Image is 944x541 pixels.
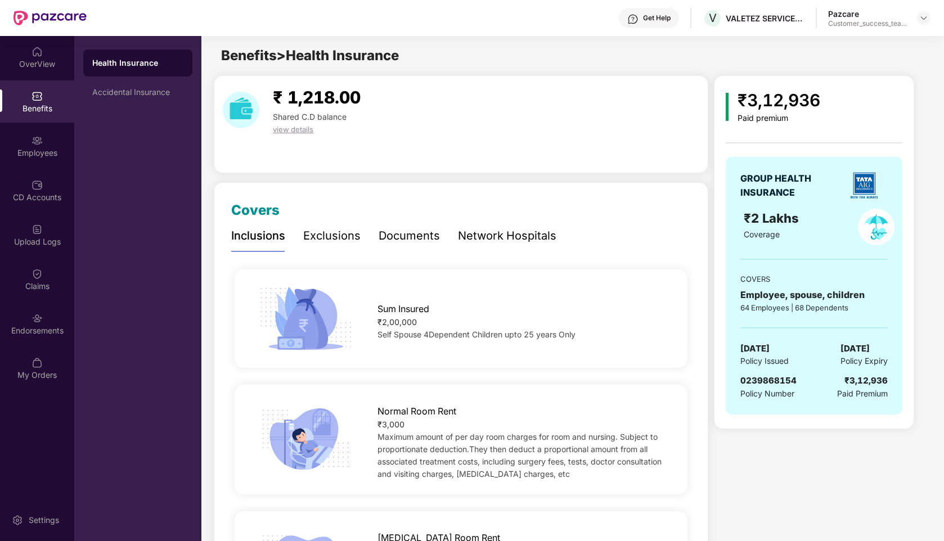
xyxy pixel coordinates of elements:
img: svg+xml;base64,PHN2ZyBpZD0iRW5kb3JzZW1lbnRzIiB4bWxucz0iaHR0cDovL3d3dy53My5vcmcvMjAwMC9zdmciIHdpZH... [32,313,43,324]
div: Get Help [643,13,671,22]
span: 0239868154 [740,375,797,386]
div: ₹3,000 [377,418,667,431]
div: Pazcare [828,8,907,19]
div: Documents [379,227,440,245]
span: view details [273,125,313,134]
span: Policy Issued [740,355,789,367]
span: Self Spouse 4Dependent Children upto 25 years Only [377,330,576,339]
img: svg+xml;base64,PHN2ZyBpZD0iQmVuZWZpdHMiIHhtbG5zPSJodHRwOi8vd3d3LnczLm9yZy8yMDAwL3N2ZyIgd2lkdGg9Ij... [32,91,43,102]
img: download [223,92,259,128]
div: GROUP HEALTH INSURANCE [740,172,839,200]
img: svg+xml;base64,PHN2ZyBpZD0iVXBsb2FkX0xvZ3MiIGRhdGEtbmFtZT0iVXBsb2FkIExvZ3MiIHhtbG5zPSJodHRwOi8vd3... [32,224,43,235]
img: svg+xml;base64,PHN2ZyBpZD0iQ0RfQWNjb3VudHMiIGRhdGEtbmFtZT0iQ0QgQWNjb3VudHMiIHhtbG5zPSJodHRwOi8vd3... [32,179,43,191]
span: Maximum amount of per day room charges for room and nursing. Subject to proportionate deduction.T... [377,432,662,479]
span: Sum Insured [377,302,429,316]
img: svg+xml;base64,PHN2ZyBpZD0iSGVscC0zMngzMiIgeG1sbnM9Imh0dHA6Ly93d3cudzMub3JnLzIwMDAvc3ZnIiB3aWR0aD... [627,13,639,25]
span: Policy Number [740,389,794,398]
img: icon [255,283,356,354]
span: Shared C.D balance [273,112,347,121]
span: ₹2 Lakhs [744,211,802,226]
img: svg+xml;base64,PHN2ZyBpZD0iSG9tZSIgeG1sbnM9Imh0dHA6Ly93d3cudzMub3JnLzIwMDAvc3ZnIiB3aWR0aD0iMjAiIG... [32,46,43,57]
div: ₹2,00,000 [377,316,667,328]
img: svg+xml;base64,PHN2ZyBpZD0iU2V0dGluZy0yMHgyMCIgeG1sbnM9Imh0dHA6Ly93d3cudzMub3JnLzIwMDAvc3ZnIiB3aW... [12,515,23,526]
div: 64 Employees | 68 Dependents [740,302,888,313]
span: ₹ 1,218.00 [273,87,361,107]
div: Inclusions [231,227,285,245]
span: Normal Room Rent [377,404,456,418]
img: icon [255,404,356,475]
span: [DATE] [840,342,870,355]
div: COVERS [740,273,888,285]
span: Benefits > Health Insurance [221,47,399,64]
div: Exclusions [303,227,361,245]
img: icon [726,93,729,121]
div: VALETEZ SERVICES PRIVATE LIMITED [726,13,804,24]
div: Employee, spouse, children [740,288,888,302]
span: Coverage [744,229,780,239]
div: ₹3,12,936 [844,374,888,387]
div: Health Insurance [92,57,183,69]
span: V [709,11,717,25]
img: policyIcon [858,209,894,245]
span: Paid Premium [837,387,888,400]
div: Customer_success_team_lead [828,19,907,28]
img: svg+xml;base64,PHN2ZyBpZD0iRHJvcGRvd24tMzJ4MzIiIHhtbG5zPSJodHRwOi8vd3d3LnczLm9yZy8yMDAwL3N2ZyIgd2... [919,13,928,22]
img: svg+xml;base64,PHN2ZyBpZD0iQ2xhaW0iIHhtbG5zPSJodHRwOi8vd3d3LnczLm9yZy8yMDAwL3N2ZyIgd2lkdGg9IjIwIi... [32,268,43,279]
img: New Pazcare Logo [14,11,87,25]
div: Settings [25,515,62,526]
span: Policy Expiry [840,355,888,367]
img: insurerLogo [844,166,884,205]
span: [DATE] [740,342,770,355]
span: Covers [231,202,280,218]
div: Accidental Insurance [92,88,183,97]
img: svg+xml;base64,PHN2ZyBpZD0iTXlfT3JkZXJzIiBkYXRhLW5hbWU9Ik15IE9yZGVycyIgeG1sbnM9Imh0dHA6Ly93d3cudz... [32,357,43,368]
div: Network Hospitals [458,227,556,245]
div: Paid premium [738,114,820,123]
div: ₹3,12,936 [738,87,820,114]
img: svg+xml;base64,PHN2ZyBpZD0iRW1wbG95ZWVzIiB4bWxucz0iaHR0cDovL3d3dy53My5vcmcvMjAwMC9zdmciIHdpZHRoPS... [32,135,43,146]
